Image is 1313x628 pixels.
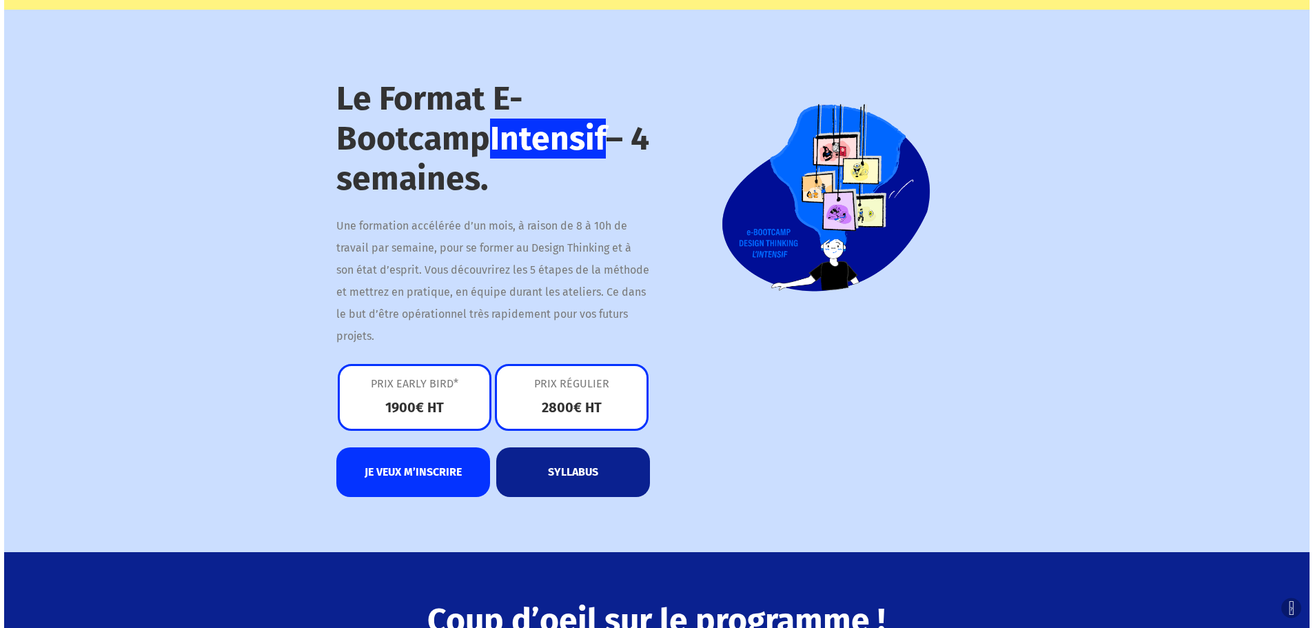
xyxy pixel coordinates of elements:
[336,215,650,347] p: Une formation accélérée d’un mois, à raison de 8 à 10h de travail par semaine, pour se former au ...
[525,398,619,416] h4: 2800€ HT
[336,79,650,199] h2: Le Format E-Bootcamp – 4 semaines.
[496,447,650,497] a: SYLLABUS
[336,447,490,497] a: JE VEUX M’INSCRIRE
[490,119,606,159] span: Intensif
[367,373,462,398] p: PRIX EARLY BIRD*
[525,373,619,398] p: PRIX RÉGULIER
[367,398,462,416] h4: 1900€ HT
